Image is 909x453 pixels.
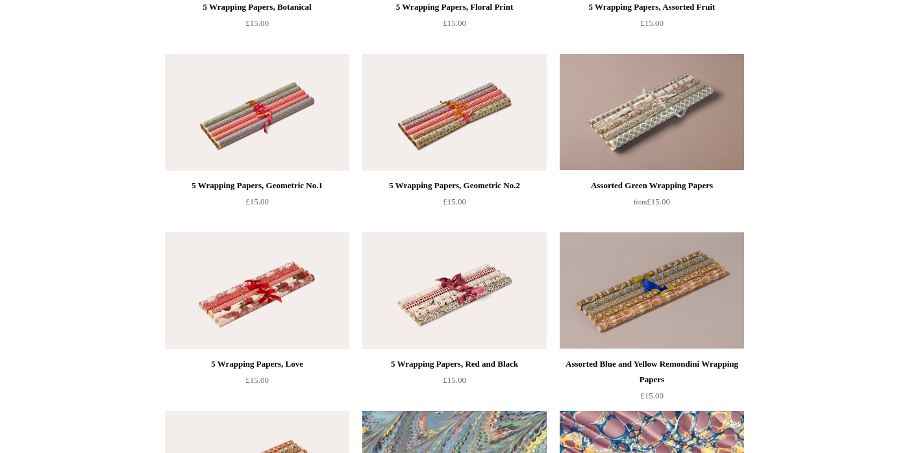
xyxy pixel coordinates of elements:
a: 5 Wrapping Papers, Geometric No.2 5 Wrapping Papers, Geometric No.2 [362,54,547,171]
a: Assorted Blue and Yellow Remondini Wrapping Papers £15.00 [560,356,744,410]
span: £15.00 [640,18,664,28]
span: £15.00 [245,18,269,28]
a: 5 Wrapping Papers, Love 5 Wrapping Papers, Love [165,232,349,349]
img: Assorted Blue and Yellow Remondini Wrapping Papers [560,232,744,349]
a: Assorted Green Wrapping Papers Assorted Green Wrapping Papers [560,54,744,171]
a: 5 Wrapping Papers, Love £15.00 [165,356,349,410]
a: 5 Wrapping Papers, Geometric No.2 £15.00 [362,178,547,231]
div: Assorted Green Wrapping Papers [563,178,741,193]
span: £15.00 [443,18,466,28]
img: 5 Wrapping Papers, Geometric No.2 [362,54,547,171]
span: from [634,199,647,206]
div: Assorted Blue and Yellow Remondini Wrapping Papers [563,356,741,387]
a: 5 Wrapping Papers, Geometric No.1 5 Wrapping Papers, Geometric No.1 [165,54,349,171]
img: 5 Wrapping Papers, Love [165,232,349,349]
a: Assorted Green Wrapping Papers from£15.00 [560,178,744,231]
img: 5 Wrapping Papers, Red and Black [362,232,547,349]
a: Assorted Blue and Yellow Remondini Wrapping Papers Assorted Blue and Yellow Remondini Wrapping Pa... [560,232,744,349]
span: £15.00 [245,375,269,385]
a: 5 Wrapping Papers, Red and Black £15.00 [362,356,547,410]
div: 5 Wrapping Papers, Love [168,356,346,372]
img: Assorted Green Wrapping Papers [560,54,744,171]
img: 5 Wrapping Papers, Geometric No.1 [165,54,349,171]
a: 5 Wrapping Papers, Red and Black 5 Wrapping Papers, Red and Black [362,232,547,349]
span: £15.00 [245,197,269,206]
div: 5 Wrapping Papers, Geometric No.1 [168,178,346,193]
span: £15.00 [640,391,664,400]
div: 5 Wrapping Papers, Red and Black [366,356,543,372]
a: 5 Wrapping Papers, Geometric No.1 £15.00 [165,178,349,231]
div: 5 Wrapping Papers, Geometric No.2 [366,178,543,193]
span: £15.00 [443,197,466,206]
span: £15.00 [443,375,466,385]
span: £15.00 [634,197,670,206]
